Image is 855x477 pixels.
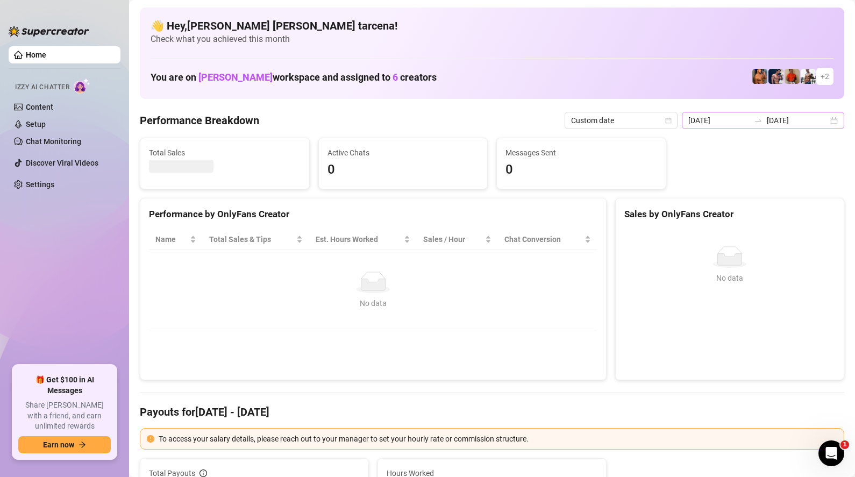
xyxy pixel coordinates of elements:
span: Total Sales & Tips [209,233,294,245]
span: Share [PERSON_NAME] with a friend, and earn unlimited rewards [18,400,111,432]
div: Est. Hours Worked [316,233,402,245]
span: Chat Conversion [504,233,583,245]
th: Total Sales & Tips [203,229,309,250]
img: AI Chatter [74,78,90,94]
a: Content [26,103,53,111]
a: Home [26,51,46,59]
a: Discover Viral Videos [26,159,98,167]
div: No data [629,272,831,284]
h4: Payouts for [DATE] - [DATE] [140,404,844,419]
h1: You are on workspace and assigned to creators [151,72,437,83]
button: Earn nowarrow-right [18,436,111,453]
span: 6 [393,72,398,83]
div: Sales by OnlyFans Creator [624,207,835,222]
span: 🎁 Get $100 in AI Messages [18,375,111,396]
span: exclamation-circle [147,435,154,443]
span: 0 [327,160,479,180]
a: Chat Monitoring [26,137,81,146]
span: Active Chats [327,147,479,159]
span: [PERSON_NAME] [198,72,273,83]
th: Chat Conversion [498,229,598,250]
span: Name [155,233,188,245]
th: Name [149,229,203,250]
span: arrow-right [79,441,86,448]
h4: 👋 Hey, [PERSON_NAME] [PERSON_NAME] tarcena ! [151,18,833,33]
a: Setup [26,120,46,129]
h4: Performance Breakdown [140,113,259,128]
span: + 2 [821,70,829,82]
img: JG [752,69,767,84]
span: Sales / Hour [423,233,483,245]
span: info-circle [199,469,207,477]
span: Izzy AI Chatter [15,82,69,92]
span: 0 [505,160,657,180]
th: Sales / Hour [417,229,498,250]
a: Settings [26,180,54,189]
img: logo-BBDzfeDw.svg [9,26,89,37]
img: JUSTIN [801,69,816,84]
span: to [754,116,763,125]
div: Performance by OnlyFans Creator [149,207,597,222]
span: Check what you achieved this month [151,33,833,45]
iframe: Intercom live chat [818,440,844,466]
span: swap-right [754,116,763,125]
input: Start date [688,115,750,126]
span: calendar [665,117,672,124]
span: 1 [840,440,849,449]
span: Custom date [571,112,671,129]
span: Earn now [43,440,74,449]
div: No data [160,297,587,309]
input: End date [767,115,828,126]
span: Total Sales [149,147,301,159]
span: Messages Sent [505,147,657,159]
img: Justin [785,69,800,84]
div: To access your salary details, please reach out to your manager to set your hourly rate or commis... [159,433,837,445]
img: Axel [768,69,783,84]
